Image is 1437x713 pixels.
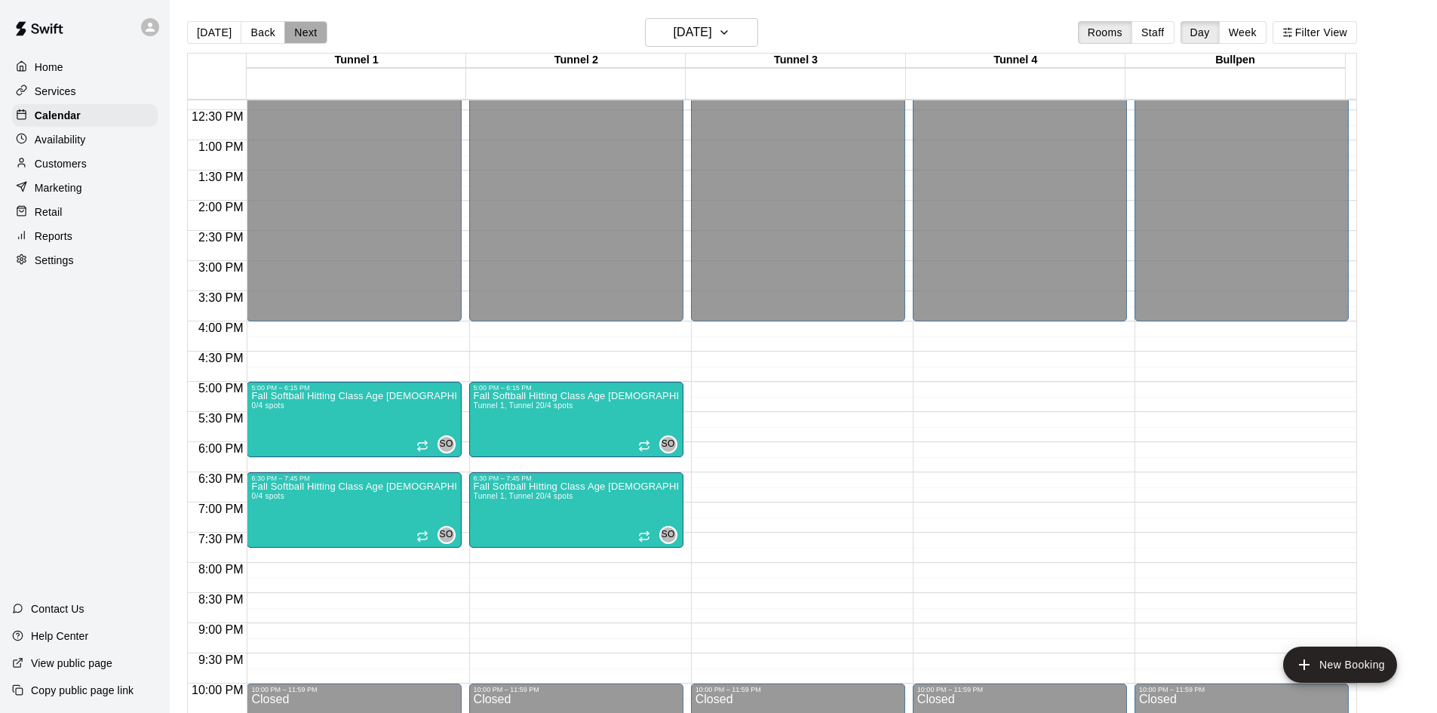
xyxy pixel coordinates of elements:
[187,21,241,44] button: [DATE]
[917,686,1122,693] div: 10:00 PM – 11:59 PM
[474,475,679,482] div: 6:30 PM – 7:45 PM
[662,527,675,542] span: SO
[1273,21,1357,44] button: Filter View
[31,656,112,671] p: View public page
[12,225,158,247] a: Reports
[440,527,453,542] span: SO
[662,437,675,452] span: SO
[438,435,456,453] div: Shaun ODea
[665,435,677,453] span: Shaun ODea
[195,261,247,274] span: 3:00 PM
[1125,54,1345,68] div: Bullpen
[416,440,428,452] span: Recurring event
[444,435,456,453] span: Shaun ODea
[444,526,456,544] span: Shaun ODea
[35,253,74,268] p: Settings
[674,22,712,43] h6: [DATE]
[12,249,158,272] a: Settings
[1131,21,1174,44] button: Staff
[12,80,158,103] a: Services
[195,563,247,576] span: 8:00 PM
[251,475,456,482] div: 6:30 PM – 7:45 PM
[12,201,158,223] a: Retail
[247,472,461,548] div: 6:30 PM – 7:45 PM: Fall Softball Hitting Class Age 8-12 (Session 2)
[195,321,247,334] span: 4:00 PM
[247,54,466,68] div: Tunnel 1
[35,132,86,147] p: Availability
[251,492,284,500] span: 0/4 spots filled
[195,201,247,214] span: 2:00 PM
[195,291,247,304] span: 3:30 PM
[1139,686,1344,693] div: 10:00 PM – 11:59 PM
[638,530,650,542] span: Recurring event
[251,401,284,410] span: 0/4 spots filled
[35,108,81,123] p: Calendar
[35,180,82,195] p: Marketing
[12,56,158,78] a: Home
[659,526,677,544] div: Shaun ODea
[540,492,573,500] span: 0/4 spots filled
[188,110,247,123] span: 12:30 PM
[251,384,456,392] div: 5:00 PM – 6:15 PM
[416,530,428,542] span: Recurring event
[1181,21,1220,44] button: Day
[195,593,247,606] span: 8:30 PM
[12,128,158,151] a: Availability
[12,152,158,175] a: Customers
[35,204,63,220] p: Retail
[31,628,88,644] p: Help Center
[466,54,686,68] div: Tunnel 2
[195,533,247,546] span: 7:30 PM
[1078,21,1132,44] button: Rooms
[645,18,758,47] button: [DATE]
[284,21,327,44] button: Next
[906,54,1125,68] div: Tunnel 4
[12,177,158,199] a: Marketing
[251,686,456,693] div: 10:00 PM – 11:59 PM
[638,440,650,452] span: Recurring event
[438,526,456,544] div: Shaun ODea
[195,442,247,455] span: 6:00 PM
[195,171,247,183] span: 1:30 PM
[195,352,247,364] span: 4:30 PM
[35,84,76,99] p: Services
[195,382,247,395] span: 5:00 PM
[686,54,905,68] div: Tunnel 3
[659,435,677,453] div: Shaun ODea
[474,686,679,693] div: 10:00 PM – 11:59 PM
[469,382,683,457] div: 5:00 PM – 6:15 PM: Fall Softball Hitting Class Age 8-12 (Session 1)
[31,683,134,698] p: Copy public page link
[35,229,72,244] p: Reports
[474,401,540,410] span: Tunnel 1, Tunnel 2
[195,140,247,153] span: 1:00 PM
[35,60,63,75] p: Home
[195,623,247,636] span: 9:00 PM
[195,502,247,515] span: 7:00 PM
[665,526,677,544] span: Shaun ODea
[195,412,247,425] span: 5:30 PM
[540,401,573,410] span: 0/4 spots filled
[195,472,247,485] span: 6:30 PM
[1283,647,1397,683] button: add
[695,686,901,693] div: 10:00 PM – 11:59 PM
[247,382,461,457] div: 5:00 PM – 6:15 PM: Fall Softball Hitting Class Age 8-12 (Session 1)
[440,437,453,452] span: SO
[1219,21,1267,44] button: Week
[35,156,87,171] p: Customers
[241,21,285,44] button: Back
[195,653,247,666] span: 9:30 PM
[195,231,247,244] span: 2:30 PM
[469,472,683,548] div: 6:30 PM – 7:45 PM: Fall Softball Hitting Class Age 8-12 (Session 2)
[474,384,679,392] div: 5:00 PM – 6:15 PM
[31,601,84,616] p: Contact Us
[12,104,158,127] a: Calendar
[474,492,540,500] span: Tunnel 1, Tunnel 2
